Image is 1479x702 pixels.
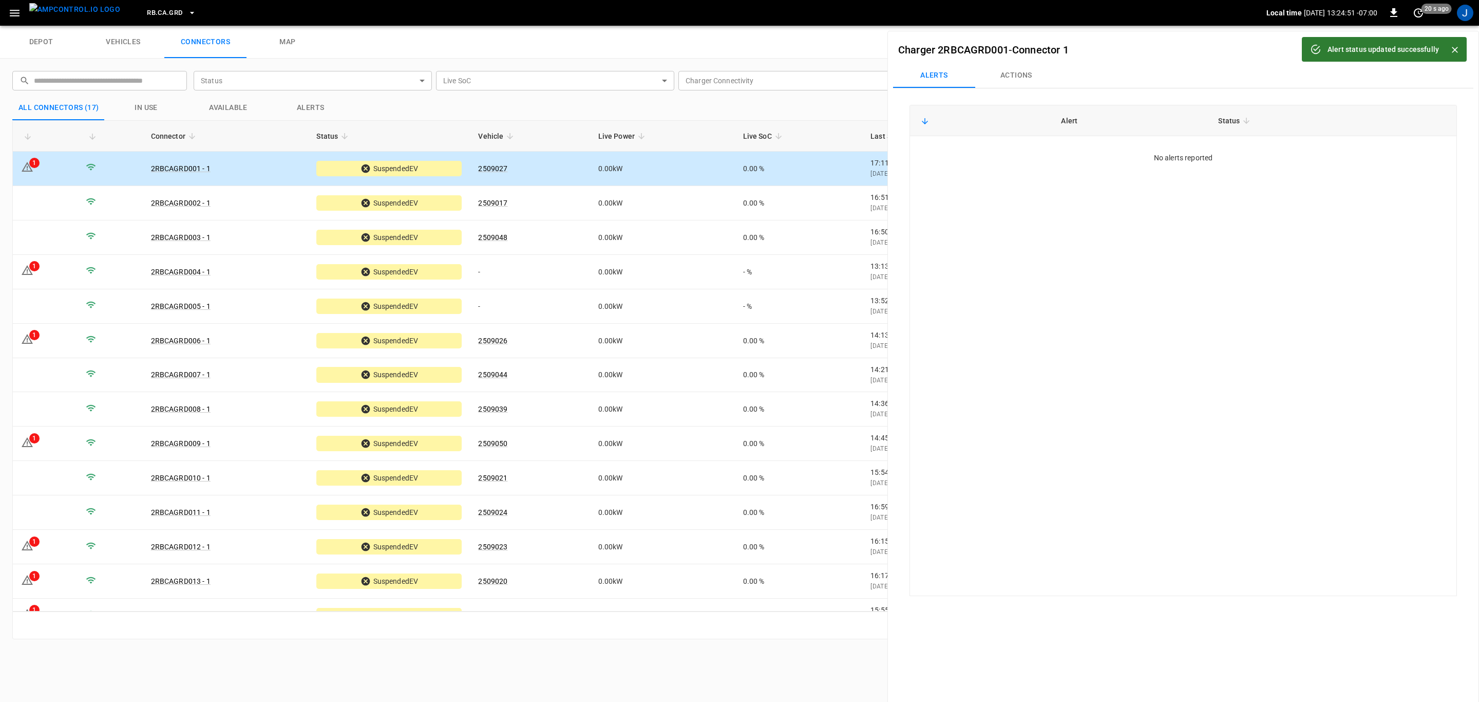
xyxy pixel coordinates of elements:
[870,130,944,142] span: Last Session Start
[316,299,462,314] div: SuspendedEV
[870,605,1051,615] p: 15:55
[151,508,211,516] a: 2RBCAGRD011 - 1
[870,205,889,212] span: [DATE]
[478,337,507,345] a: 2509026
[270,96,352,120] button: Alerts
[164,26,246,59] a: connectors
[743,130,785,142] span: Live SoC
[735,461,863,495] td: 0.00 %
[590,255,735,289] td: 0.00 kW
[478,233,507,242] a: 2509048
[1410,5,1427,21] button: set refresh interval
[870,273,889,281] span: [DATE]
[316,608,462,623] div: SuspendedEV
[1053,105,1210,136] th: Alert
[478,508,507,516] a: 2509024
[470,289,590,324] td: -
[735,530,863,564] td: 0.00 %
[29,605,40,615] div: 1
[590,427,735,461] td: 0.00 kW
[316,195,462,211] div: SuspendedEV
[316,574,462,589] div: SuspendedEV
[29,433,40,444] div: 1
[735,392,863,427] td: 0.00 %
[735,324,863,358] td: 0.00 %
[1447,42,1463,58] button: Close
[870,411,889,418] span: [DATE]
[870,308,889,315] span: [DATE]
[470,255,590,289] td: -
[105,96,187,120] button: in use
[735,495,863,530] td: 0.00 %
[1421,4,1452,14] span: 20 s ago
[316,130,351,142] span: Status
[870,514,889,521] span: [DATE]
[735,358,863,393] td: 0.00 %
[870,364,1051,375] p: 14:21
[316,401,462,417] div: SuspendedEV
[316,264,462,280] div: SuspendedEV
[893,63,1473,88] div: Connectors submenus tabs
[870,192,1051,202] p: 16:51
[316,436,462,451] div: SuspendedEV
[1457,5,1473,21] div: profile-icon
[590,530,735,564] td: 0.00 kW
[870,261,1051,271] p: 13:13
[735,152,863,186] td: 0.00 %
[870,536,1051,546] p: 16:15
[893,63,975,88] button: Alerts
[29,330,40,340] div: 1
[870,377,889,384] span: [DATE]
[316,161,462,176] div: SuspendedEV
[151,405,211,413] a: 2RBCAGRD008 - 1
[29,261,40,271] div: 1
[590,358,735,393] td: 0.00 kW
[870,583,889,590] span: [DATE]
[870,227,1051,237] p: 16:50
[898,42,1069,58] h6: -
[151,474,211,482] a: 2RBCAGRD010 - 1
[870,398,1051,409] p: 14:36
[246,26,329,59] a: map
[590,289,735,324] td: 0.00 kW
[1012,44,1069,56] a: Connector 1
[735,289,863,324] td: - %
[151,337,211,345] a: 2RBCAGRD006 - 1
[590,564,735,599] td: 0.00 kW
[151,199,211,207] a: 2RBCAGRD002 - 1
[926,153,1440,163] div: No alerts reported
[1266,8,1302,18] p: Local time
[151,302,211,310] a: 2RBCAGRD005 - 1
[151,439,211,448] a: 2RBCAGRD009 - 1
[735,220,863,255] td: 0.00 %
[870,445,889,452] span: [DATE]
[870,433,1051,443] p: 14:45
[316,505,462,520] div: SuspendedEV
[316,230,462,245] div: SuspendedEV
[478,577,507,585] a: 2509020
[590,392,735,427] td: 0.00 kW
[316,333,462,348] div: SuspendedEV
[870,158,1051,168] p: 17:11
[478,405,507,413] a: 2509039
[870,467,1051,477] p: 15:54
[735,599,863,633] td: 0.00 %
[735,564,863,599] td: 0.00 %
[151,130,199,142] span: Connector
[1304,8,1377,18] p: [DATE] 13:24:51 -07:00
[898,44,1009,56] a: Charger 2RBCAGRD001
[870,479,889,487] span: [DATE]
[151,164,211,173] a: 2RBCAGRD001 - 1
[29,158,40,168] div: 1
[590,152,735,186] td: 0.00 kW
[870,295,1051,306] p: 13:52
[187,96,270,120] button: Available
[478,371,507,379] a: 2509044
[735,186,863,220] td: 0.00 %
[735,255,863,289] td: - %
[590,599,735,633] td: 0.00 kW
[870,548,889,556] span: [DATE]
[316,367,462,382] div: SuspendedEV
[151,543,211,551] a: 2RBCAGRD012 - 1
[29,3,120,16] img: ampcontrol.io logo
